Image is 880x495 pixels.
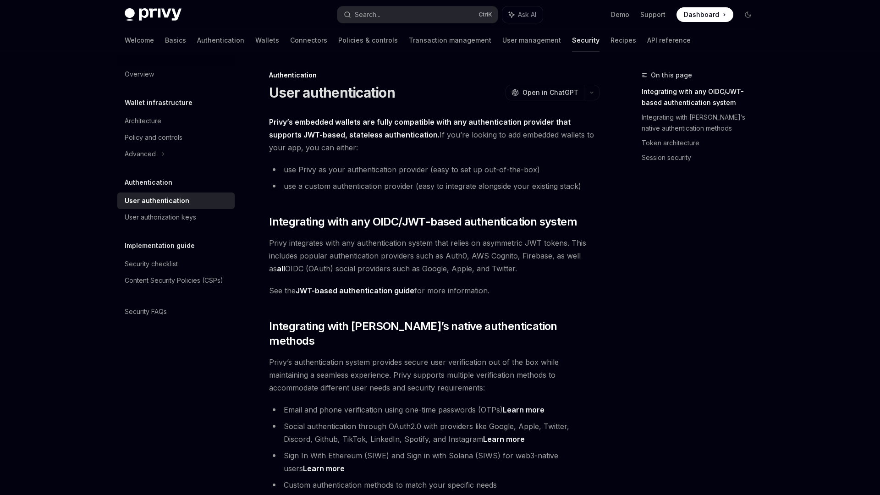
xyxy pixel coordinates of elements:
[269,117,571,139] strong: Privy’s embedded wallets are fully compatible with any authentication provider that supports JWT-...
[269,449,599,475] li: Sign In With Ethereum (SIWE) and Sign in with Solana (SIWS) for web3-native users
[117,256,235,272] a: Security checklist
[502,6,543,23] button: Ask AI
[572,29,599,51] a: Security
[651,70,692,81] span: On this page
[117,66,235,82] a: Overview
[478,11,492,18] span: Ctrl K
[290,29,327,51] a: Connectors
[117,303,235,320] a: Security FAQs
[409,29,491,51] a: Transaction management
[676,7,733,22] a: Dashboard
[125,275,223,286] div: Content Security Policies (CSPs)
[125,195,189,206] div: User authentication
[610,29,636,51] a: Recipes
[269,356,599,394] span: Privy’s authentication system provides secure user verification out of the box while maintaining ...
[125,115,161,126] div: Architecture
[125,69,154,80] div: Overview
[642,110,763,136] a: Integrating with [PERSON_NAME]’s native authentication methods
[255,29,279,51] a: Wallets
[117,129,235,146] a: Policy and controls
[269,284,599,297] span: See the for more information.
[125,97,192,108] h5: Wallet infrastructure
[269,319,599,348] span: Integrating with [PERSON_NAME]’s native authentication methods
[522,88,578,97] span: Open in ChatGPT
[642,136,763,150] a: Token architecture
[640,10,665,19] a: Support
[337,6,498,23] button: Search...CtrlK
[117,272,235,289] a: Content Security Policies (CSPs)
[355,9,380,20] div: Search...
[269,478,599,491] li: Custom authentication methods to match your specific needs
[338,29,398,51] a: Policies & controls
[647,29,691,51] a: API reference
[296,286,414,296] a: JWT-based authentication guide
[611,10,629,19] a: Demo
[125,29,154,51] a: Welcome
[125,212,196,223] div: User authorization keys
[502,29,561,51] a: User management
[269,420,599,445] li: Social authentication through OAuth2.0 with providers like Google, Apple, Twitter, Discord, Githu...
[269,71,599,80] div: Authentication
[684,10,719,19] span: Dashboard
[269,180,599,192] li: use a custom authentication provider (easy to integrate alongside your existing stack)
[117,113,235,129] a: Architecture
[197,29,244,51] a: Authentication
[125,258,178,269] div: Security checklist
[125,177,172,188] h5: Authentication
[483,434,525,444] a: Learn more
[125,132,182,143] div: Policy and controls
[741,7,755,22] button: Toggle dark mode
[125,240,195,251] h5: Implementation guide
[269,163,599,176] li: use Privy as your authentication provider (easy to set up out-of-the-box)
[503,405,544,415] a: Learn more
[642,84,763,110] a: Integrating with any OIDC/JWT-based authentication system
[277,264,285,273] strong: all
[518,10,536,19] span: Ask AI
[642,150,763,165] a: Session security
[165,29,186,51] a: Basics
[303,464,345,473] a: Learn more
[125,148,156,159] div: Advanced
[125,306,167,317] div: Security FAQs
[117,209,235,225] a: User authorization keys
[269,115,599,154] span: If you’re looking to add embedded wallets to your app, you can either:
[269,214,577,229] span: Integrating with any OIDC/JWT-based authentication system
[269,403,599,416] li: Email and phone verification using one-time passwords (OTPs)
[506,85,584,100] button: Open in ChatGPT
[125,8,181,21] img: dark logo
[269,236,599,275] span: Privy integrates with any authentication system that relies on asymmetric JWT tokens. This includ...
[269,84,395,101] h1: User authentication
[117,192,235,209] a: User authentication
